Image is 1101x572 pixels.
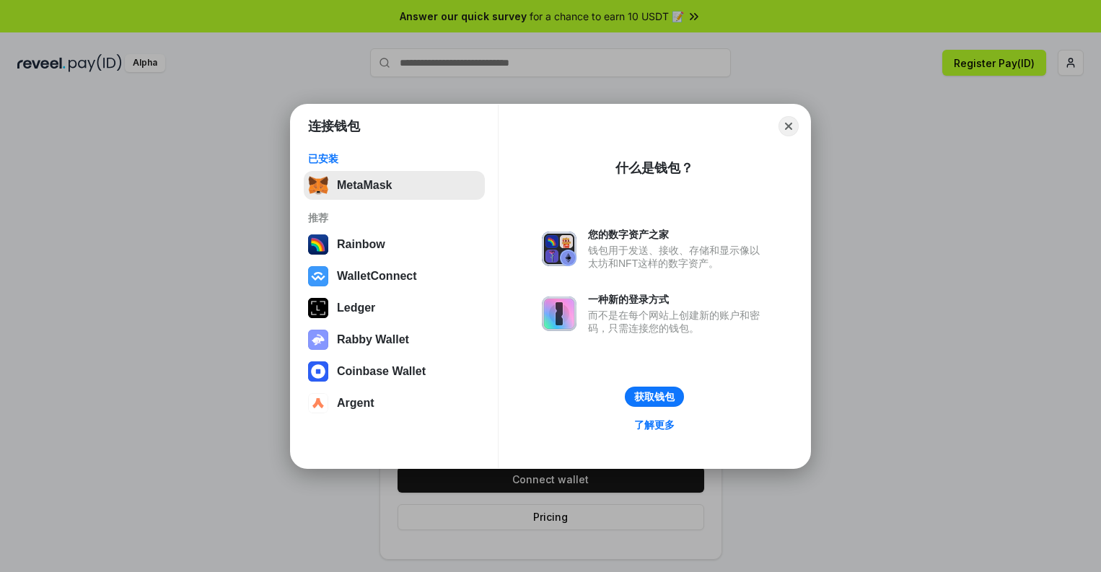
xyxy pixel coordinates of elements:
button: Argent [304,389,485,418]
img: svg+xml,%3Csvg%20xmlns%3D%22http%3A%2F%2Fwww.w3.org%2F2000%2Fsvg%22%20fill%3D%22none%22%20viewBox... [308,330,328,350]
button: MetaMask [304,171,485,200]
div: Rabby Wallet [337,333,409,346]
button: Coinbase Wallet [304,357,485,386]
div: WalletConnect [337,270,417,283]
div: 推荐 [308,211,481,224]
button: Close [778,116,799,136]
div: 了解更多 [634,418,675,431]
div: 您的数字资产之家 [588,228,767,241]
img: svg+xml,%3Csvg%20width%3D%22120%22%20height%3D%22120%22%20viewBox%3D%220%200%20120%20120%22%20fil... [308,234,328,255]
img: svg+xml,%3Csvg%20width%3D%2228%22%20height%3D%2228%22%20viewBox%3D%220%200%2028%2028%22%20fill%3D... [308,361,328,382]
div: Coinbase Wallet [337,365,426,378]
div: 获取钱包 [634,390,675,403]
img: svg+xml,%3Csvg%20xmlns%3D%22http%3A%2F%2Fwww.w3.org%2F2000%2Fsvg%22%20fill%3D%22none%22%20viewBox... [542,296,576,331]
img: svg+xml,%3Csvg%20xmlns%3D%22http%3A%2F%2Fwww.w3.org%2F2000%2Fsvg%22%20width%3D%2228%22%20height%3... [308,298,328,318]
img: svg+xml,%3Csvg%20width%3D%2228%22%20height%3D%2228%22%20viewBox%3D%220%200%2028%2028%22%20fill%3D... [308,393,328,413]
div: 已安装 [308,152,481,165]
div: 什么是钱包？ [615,159,693,177]
button: WalletConnect [304,262,485,291]
button: Rainbow [304,230,485,259]
div: 一种新的登录方式 [588,293,767,306]
a: 了解更多 [626,415,683,434]
div: MetaMask [337,179,392,192]
div: Rainbow [337,238,385,251]
img: svg+xml,%3Csvg%20fill%3D%22none%22%20height%3D%2233%22%20viewBox%3D%220%200%2035%2033%22%20width%... [308,175,328,195]
img: svg+xml,%3Csvg%20xmlns%3D%22http%3A%2F%2Fwww.w3.org%2F2000%2Fsvg%22%20fill%3D%22none%22%20viewBox... [542,232,576,266]
h1: 连接钱包 [308,118,360,135]
button: Ledger [304,294,485,322]
div: 钱包用于发送、接收、存储和显示像以太坊和NFT这样的数字资产。 [588,244,767,270]
div: Argent [337,397,374,410]
img: svg+xml,%3Csvg%20width%3D%2228%22%20height%3D%2228%22%20viewBox%3D%220%200%2028%2028%22%20fill%3D... [308,266,328,286]
div: 而不是在每个网站上创建新的账户和密码，只需连接您的钱包。 [588,309,767,335]
button: 获取钱包 [625,387,684,407]
div: Ledger [337,302,375,314]
button: Rabby Wallet [304,325,485,354]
